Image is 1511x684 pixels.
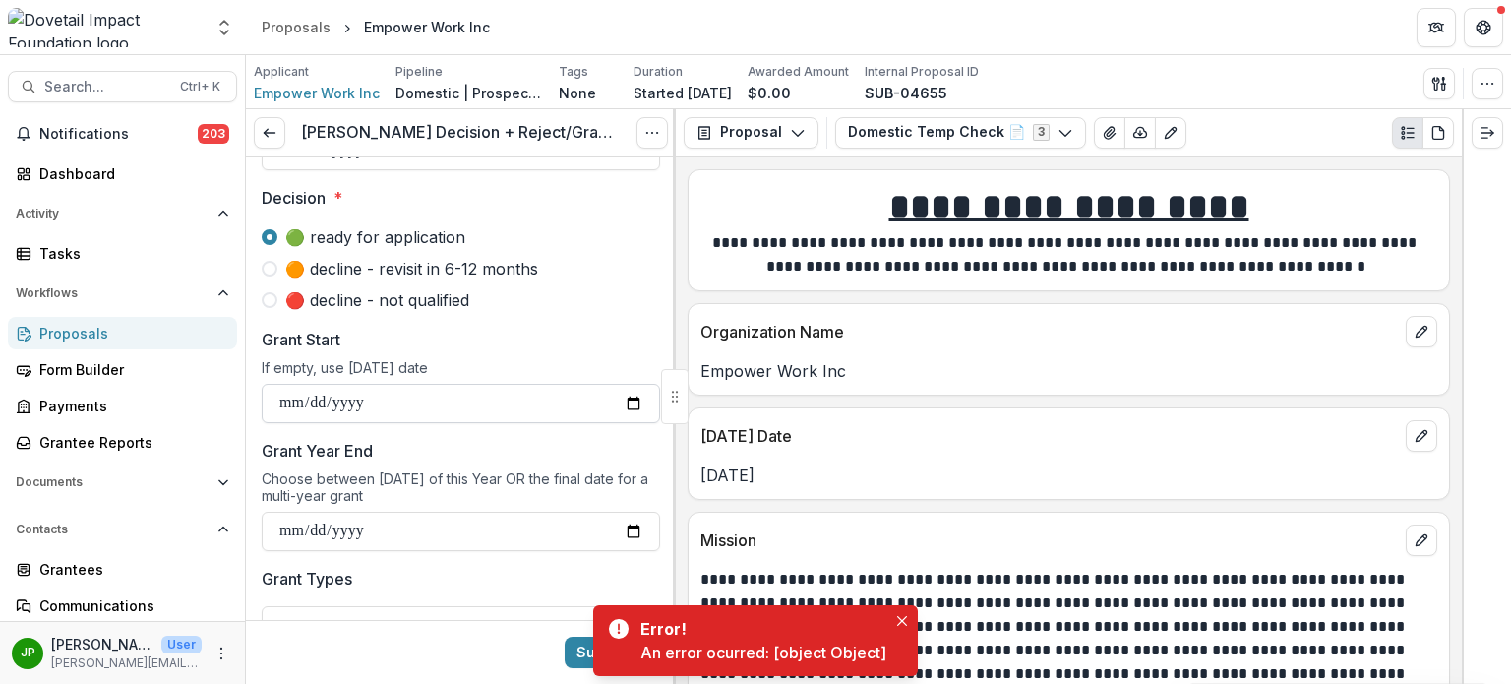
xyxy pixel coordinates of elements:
[835,117,1086,149] button: Domestic Temp Check 📄3
[748,63,849,81] p: Awarded Amount
[39,396,221,416] div: Payments
[865,83,947,103] p: SUB-04655
[198,124,229,144] span: 203
[8,390,237,422] a: Payments
[262,439,373,463] p: Grant Year End
[39,323,221,343] div: Proposals
[700,359,1437,383] p: Empower Work Inc
[1422,117,1454,149] button: PDF view
[39,595,221,616] div: Communications
[700,320,1398,343] p: Organization Name
[364,17,490,37] div: Empower Work Inc
[565,637,660,668] button: Submit
[1472,117,1503,149] button: Expand right
[51,654,202,672] p: [PERSON_NAME][EMAIL_ADDRESS][DOMAIN_NAME]
[684,117,818,149] button: Proposal
[8,466,237,498] button: Open Documents
[634,83,732,103] p: Started [DATE]
[44,79,168,95] span: Search...
[8,514,237,545] button: Open Contacts
[16,523,210,536] span: Contacts
[8,118,237,150] button: Notifications203
[301,123,621,142] h3: [PERSON_NAME] Decision + Reject/Grant Setup
[39,243,221,264] div: Tasks
[51,634,153,654] p: [PERSON_NAME]
[8,426,237,459] a: Grantee Reports
[890,609,914,633] button: Close
[559,63,588,81] p: Tags
[865,63,979,81] p: Internal Proposal ID
[395,83,543,103] p: Domestic | Prospects Pipeline
[254,13,498,41] nav: breadcrumb
[39,559,221,580] div: Grantees
[8,71,237,102] button: Search...
[1417,8,1456,47] button: Partners
[39,163,221,184] div: Dashboard
[285,257,538,280] span: 🟠 decline - revisit in 6-12 months
[634,63,683,81] p: Duration
[262,567,352,591] p: Grant Types
[8,553,237,586] a: Grantees
[640,641,886,664] div: An error ocurred: [object Object]
[700,529,1398,552] p: Mission
[1406,420,1437,452] button: edit
[636,117,668,149] button: Options
[39,126,198,143] span: Notifications
[700,464,1437,487] p: [DATE]
[16,475,210,489] span: Documents
[16,207,210,220] span: Activity
[1094,117,1125,149] button: View Attached Files
[8,353,237,386] a: Form Builder
[262,359,660,384] div: If empty, use [DATE] date
[254,63,309,81] p: Applicant
[8,590,237,622] a: Communications
[559,83,596,103] p: None
[1392,117,1423,149] button: Plaintext view
[211,8,238,47] button: Open entity switcher
[1406,316,1437,347] button: edit
[210,642,233,665] button: More
[39,359,221,380] div: Form Builder
[176,76,224,97] div: Ctrl + K
[262,328,340,351] p: Grant Start
[39,432,221,453] div: Grantee Reports
[640,617,878,641] div: Error!
[262,186,326,210] p: Decision
[285,288,469,312] span: 🔴 decline - not qualified
[8,8,203,47] img: Dovetail Impact Foundation logo
[285,225,465,249] span: 🟢 ready for application
[161,636,202,653] p: User
[1155,117,1186,149] button: Edit as form
[254,83,380,103] a: Empower Work Inc
[8,237,237,270] a: Tasks
[254,13,338,41] a: Proposals
[8,278,237,309] button: Open Workflows
[700,424,1398,448] p: [DATE] Date
[1406,525,1437,556] button: edit
[16,286,210,300] span: Workflows
[8,317,237,349] a: Proposals
[395,63,443,81] p: Pipeline
[262,17,331,37] div: Proposals
[21,647,35,659] div: Jason Pittman
[8,157,237,190] a: Dashboard
[8,198,237,229] button: Open Activity
[262,470,660,512] div: Choose between [DATE] of this Year OR the final date for a multi-year grant
[748,83,791,103] p: $0.00
[1464,8,1503,47] button: Get Help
